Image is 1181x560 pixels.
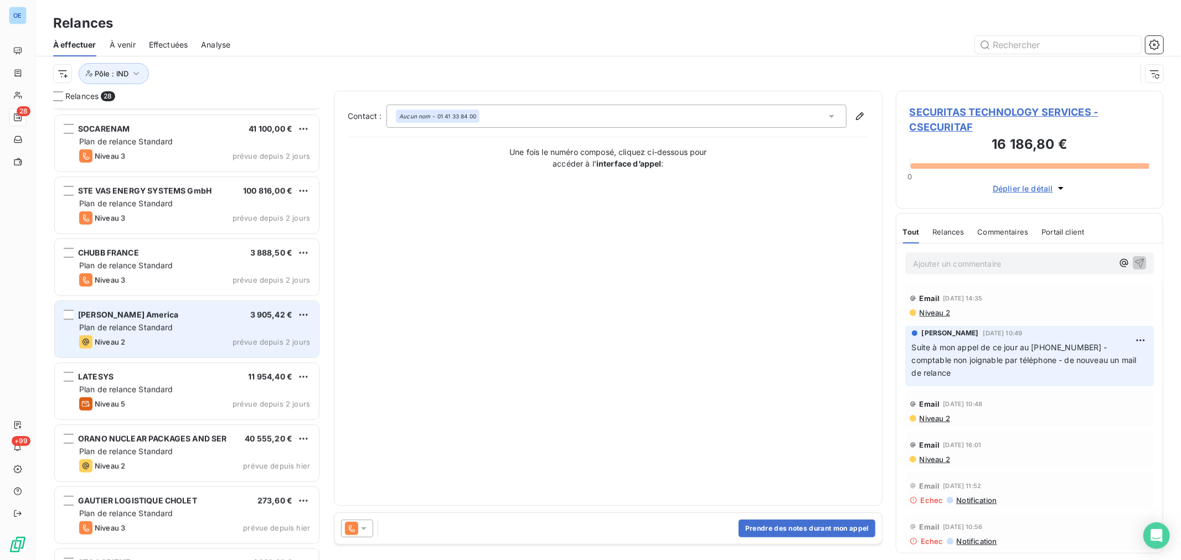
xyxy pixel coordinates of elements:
[498,146,719,169] p: Une fois le numéro composé, cliquez ci-dessous pour accéder à l’ :
[78,372,114,381] span: LATESYS
[920,400,940,408] span: Email
[12,436,30,446] span: +99
[233,214,310,222] span: prévue depuis 2 jours
[903,227,920,236] span: Tout
[243,523,310,532] span: prévue depuis hier
[249,124,292,133] span: 41 100,00 €
[79,199,173,208] span: Plan de relance Standard
[243,462,310,470] span: prévue depuis hier
[233,276,310,284] span: prévue depuis 2 jours
[943,483,982,489] span: [DATE] 11:52
[95,400,125,408] span: Niveau 5
[943,401,983,407] span: [DATE] 10:48
[233,152,310,160] span: prévue depuis 2 jours
[920,294,940,303] span: Email
[9,536,27,553] img: Logo LeanPay
[79,323,173,332] span: Plan de relance Standard
[65,91,99,102] span: Relances
[1143,522,1170,549] div: Open Intercom Messenger
[245,434,292,443] span: 40 555,20 €
[943,295,983,302] span: [DATE] 14:35
[943,523,983,530] span: [DATE] 10:56
[9,7,27,24] div: OE
[53,13,113,33] h3: Relances
[975,36,1141,54] input: Rechercher
[908,172,912,181] span: 0
[910,105,1149,134] span: SECURITAS TECHNOLOGY SERVICES - CSECURITAF
[919,414,950,423] span: Niveau 2
[922,328,979,338] span: [PERSON_NAME]
[943,442,982,448] span: [DATE] 16:01
[79,509,173,518] span: Plan de relance Standard
[956,537,997,546] span: Notification
[95,214,125,222] span: Niveau 3
[248,372,292,381] span: 11 954,40 €
[79,385,173,394] span: Plan de relance Standard
[250,310,293,319] span: 3 905,42 €
[53,108,321,560] div: grid
[932,227,964,236] span: Relances
[78,248,139,257] span: CHUBB FRANCE
[243,186,292,195] span: 100 816,00 €
[233,400,310,408] span: prévue depuis 2 jours
[912,343,1139,377] span: Suite à mon appel de ce jour au [PHONE_NUMBER] - comptable non joignable par téléphone - de nouve...
[920,481,940,490] span: Email
[78,124,130,133] span: SOCARENAM
[921,537,943,546] span: Echec
[1041,227,1084,236] span: Portail client
[921,496,943,505] span: Echec
[78,310,178,319] span: [PERSON_NAME] America
[983,330,1023,336] span: [DATE] 10:49
[95,462,125,470] span: Niveau 2
[79,63,149,84] button: Pôle : IND
[348,111,386,122] label: Contact :
[201,39,230,50] span: Analyse
[53,39,96,50] span: À effectuer
[79,447,173,456] span: Plan de relance Standard
[79,261,173,270] span: Plan de relance Standard
[919,308,950,317] span: Niveau 2
[399,112,476,120] div: - 01 41 33 84 00
[739,520,875,537] button: Prendre des notes durant mon appel
[95,338,125,346] span: Niveau 2
[596,159,662,168] strong: interface d’appel
[233,338,310,346] span: prévue depuis 2 jours
[78,434,227,443] span: ORANO NUCLEAR PACKAGES AND SER
[95,523,125,532] span: Niveau 3
[95,276,125,284] span: Niveau 3
[920,440,940,449] span: Email
[149,39,188,50] span: Effectuées
[978,227,1029,236] span: Commentaires
[956,496,997,505] span: Notification
[919,455,950,464] span: Niveau 2
[110,39,136,50] span: À venir
[95,69,128,78] span: Pôle : IND
[399,112,430,120] em: Aucun nom
[920,522,940,531] span: Email
[250,248,293,257] span: 3 888,50 €
[95,152,125,160] span: Niveau 3
[78,496,197,505] span: GAUTIER LOGISTIQUE CHOLET
[79,137,173,146] span: Plan de relance Standard
[993,183,1053,194] span: Déplier le détail
[101,91,115,101] span: 28
[17,106,30,116] span: 28
[989,182,1070,195] button: Déplier le détail
[257,496,292,505] span: 273,60 €
[910,134,1149,157] h3: 16 186,80 €
[78,186,212,195] span: STE VAS ENERGY SYSTEMS GmbH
